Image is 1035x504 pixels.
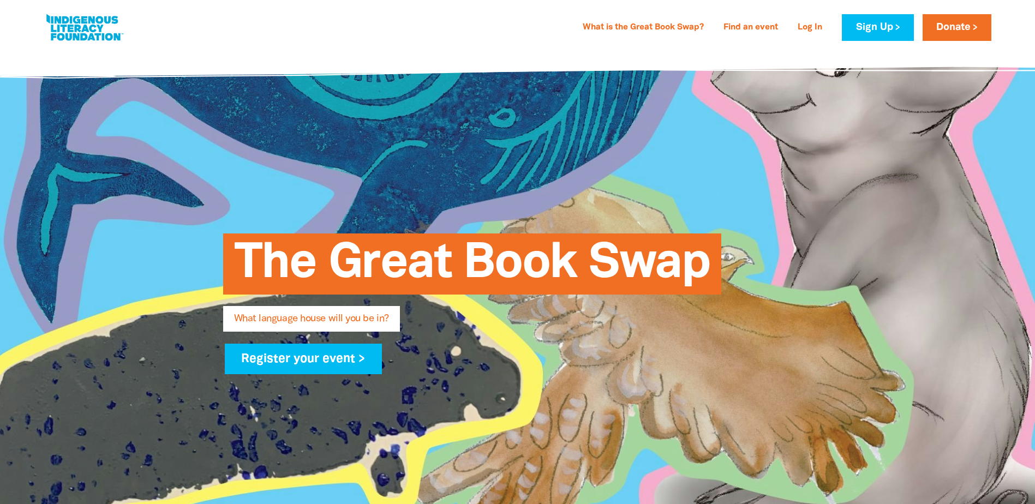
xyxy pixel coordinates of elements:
[234,242,710,295] span: The Great Book Swap
[225,344,382,374] a: Register your event >
[234,314,389,332] span: What language house will you be in?
[791,19,829,37] a: Log In
[842,14,913,41] a: Sign Up
[576,19,710,37] a: What is the Great Book Swap?
[717,19,785,37] a: Find an event
[923,14,991,41] a: Donate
